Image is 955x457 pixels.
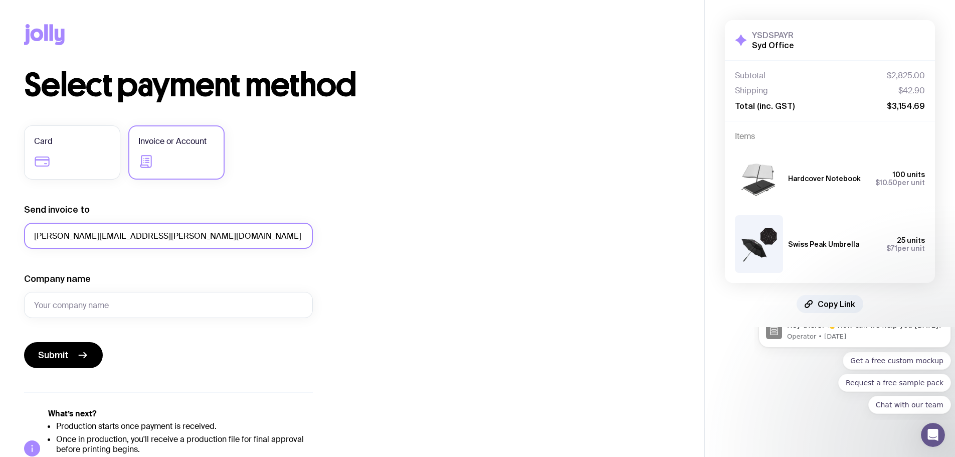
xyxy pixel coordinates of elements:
span: Card [34,135,53,147]
iframe: Intercom live chat [921,423,945,447]
label: Company name [24,273,91,285]
span: Subtotal [735,71,766,81]
span: per unit [875,179,925,187]
button: Submit [24,342,103,368]
span: Copy Link [818,299,855,309]
button: Quick reply: Get a free custom mockup [88,25,197,43]
span: 100 units [893,171,925,179]
label: Send invoice to [24,204,90,216]
span: Invoice or Account [138,135,207,147]
h3: Hardcover Notebook [788,175,861,183]
h5: What’s next? [48,409,313,419]
span: Shipping [735,86,768,96]
span: Submit [38,349,69,361]
h4: Items [735,131,925,141]
span: Total (inc. GST) [735,101,795,111]
li: Once in production, you'll receive a production file for final approval before printing begins. [56,434,313,454]
p: Message from Operator, sent 8w ago [33,5,189,14]
input: accounts@company.com [24,223,313,249]
li: Production starts once payment is received. [56,421,313,431]
span: 25 units [897,236,925,244]
button: Quick reply: Chat with our team [114,69,197,87]
span: $10.50 [875,179,897,187]
span: per unit [886,244,925,252]
button: Copy Link [797,295,863,313]
h1: Select payment method [24,69,680,101]
span: $3,154.69 [887,101,925,111]
h3: Swiss Peak Umbrella [788,240,859,248]
button: Quick reply: Request a free sample pack [84,47,197,65]
span: $2,825.00 [887,71,925,81]
div: Quick reply options [4,25,197,87]
input: Your company name [24,292,313,318]
iframe: Intercom notifications message [754,327,955,420]
span: $42.90 [898,86,925,96]
h3: YSDSPAYR [752,30,794,40]
span: $71 [886,244,897,252]
h2: Syd Office [752,40,794,50]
